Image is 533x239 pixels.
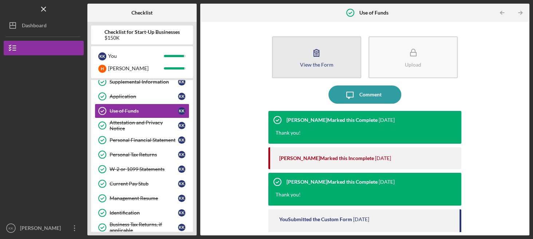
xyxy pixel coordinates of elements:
[4,18,84,33] button: Dashboard
[178,209,185,216] div: K K
[95,147,189,162] a: Personal Tax ReturnsKK
[328,85,401,104] button: Comment
[131,10,153,16] b: Checklist
[110,137,178,143] div: Personal Financial Statement
[178,151,185,158] div: K K
[375,155,391,161] time: 2025-02-18 17:09
[359,10,388,16] b: Use of Funds
[276,129,301,136] div: Thank you!
[95,104,189,118] a: Use of FundsKK
[405,62,421,67] div: Upload
[272,36,361,78] button: View the Form
[95,133,189,147] a: Personal Financial StatementKK
[110,166,178,172] div: W-2 or 1099 Statements
[95,75,189,89] a: Supplemental InformationKK
[95,191,189,206] a: Management ResumeKK
[300,62,333,67] div: View the Form
[368,36,458,78] button: Upload
[110,93,178,99] div: Application
[95,206,189,220] a: IdentificationKK
[108,50,164,62] div: You
[95,220,189,235] a: Business Tax Returns, if applicableKK
[287,179,378,185] div: [PERSON_NAME] Marked this Complete
[98,65,106,73] div: H
[18,221,66,237] div: [PERSON_NAME]
[178,224,185,231] div: K K
[178,180,185,187] div: K K
[178,107,185,115] div: K K
[110,120,178,131] div: Attestation and Privacy Notice
[110,181,178,187] div: Current Pay Stub
[279,155,374,161] div: [PERSON_NAME] Marked this Incomplete
[4,221,84,235] button: KK[PERSON_NAME]
[178,122,185,129] div: K K
[110,195,178,201] div: Management Resume
[178,195,185,202] div: K K
[95,162,189,176] a: W-2 or 1099 StatementsKK
[104,35,180,41] div: $150K
[110,222,178,233] div: Business Tax Returns, if applicable
[104,29,180,35] b: Checklist for Start-Up Businesses
[353,216,369,222] time: 2025-02-06 19:55
[9,226,13,230] text: KK
[287,117,378,123] div: [PERSON_NAME] Marked this Complete
[379,179,395,185] time: 2025-02-11 17:58
[108,62,164,75] div: [PERSON_NAME]
[178,93,185,100] div: K K
[110,152,178,158] div: Personal Tax Returns
[95,118,189,133] a: Attestation and Privacy NoticeKK
[98,52,106,60] div: K K
[178,78,185,85] div: K K
[95,89,189,104] a: ApplicationKK
[178,136,185,144] div: K K
[110,210,178,216] div: Identification
[379,117,395,123] time: 2025-02-18 17:10
[279,216,352,222] div: You Submitted the Custom Form
[110,108,178,114] div: Use of Funds
[178,166,185,173] div: K K
[110,79,178,85] div: Supplemental Information
[276,191,301,198] div: Thank you!
[95,176,189,191] a: Current Pay StubKK
[22,18,47,35] div: Dashboard
[359,85,381,104] div: Comment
